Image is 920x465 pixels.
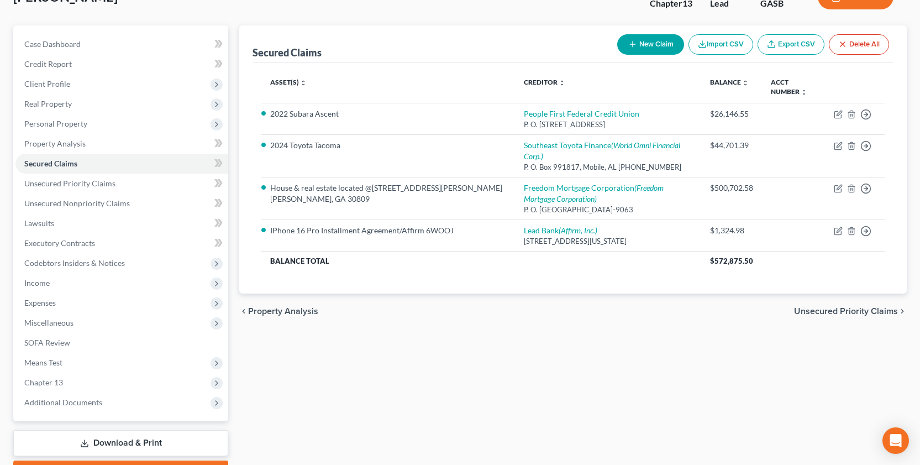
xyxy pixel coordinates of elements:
span: Additional Documents [24,398,102,407]
span: Unsecured Priority Claims [24,179,115,188]
span: Real Property [24,99,72,108]
span: Miscellaneous [24,318,73,327]
span: Expenses [24,298,56,307]
a: Credit Report [15,54,228,74]
li: IPhone 16 Pro Installment Agreement/Affirm 6WOOJ [270,225,506,236]
a: Download & Print [13,430,228,456]
span: Secured Claims [24,159,77,168]
th: Balance Total [261,251,701,271]
a: Property Analysis [15,134,228,154]
a: Secured Claims [15,154,228,174]
a: People First Federal Credit Union [524,109,639,118]
span: Codebtors Insiders & Notices [24,258,125,268]
li: 2024 Toyota Tacoma [270,140,506,151]
a: Export CSV [758,34,824,55]
span: Personal Property [24,119,87,128]
a: Executory Contracts [15,233,228,253]
div: $500,702.58 [710,182,753,194]
span: Unsecured Nonpriority Claims [24,198,130,208]
button: New Claim [617,34,684,55]
span: Chapter 13 [24,378,63,387]
li: 2022 Subara Ascent [270,108,506,119]
a: Lead Bank(Affirm, Inc.) [524,226,597,235]
i: unfold_more [559,80,565,86]
i: (Freedom Mortgage Corporation) [524,183,664,203]
i: chevron_right [898,307,907,316]
span: Client Profile [24,79,70,88]
div: Open Intercom Messenger [882,427,909,454]
div: $1,324.98 [710,225,753,236]
a: Southeast Toyota Finance(World Omni Financial Corp.) [524,140,680,161]
a: Unsecured Priority Claims [15,174,228,194]
a: Acct Number unfold_more [771,78,807,96]
div: [STREET_ADDRESS][US_STATE] [524,236,692,247]
i: (Affirm, Inc.) [559,226,597,235]
a: Asset(s) unfold_more [270,78,307,86]
i: chevron_left [239,307,248,316]
li: House & real estate located @[STREET_ADDRESS][PERSON_NAME] [PERSON_NAME], GA 30809 [270,182,506,205]
a: Freedom Mortgage Corporation(Freedom Mortgage Corporation) [524,183,664,203]
button: Import CSV [688,34,753,55]
a: Unsecured Nonpriority Claims [15,194,228,213]
button: Delete All [829,34,889,55]
button: Unsecured Priority Claims chevron_right [794,307,907,316]
div: P. O. Box 991817, Mobile, AL [PHONE_NUMBER] [524,162,692,173]
span: Property Analysis [24,139,86,148]
a: Balance unfold_more [710,78,749,86]
a: SOFA Review [15,333,228,353]
span: Unsecured Priority Claims [794,307,898,316]
span: $572,875.50 [710,257,753,265]
button: chevron_left Property Analysis [239,307,318,316]
span: Means Test [24,358,62,367]
a: Case Dashboard [15,34,228,54]
i: (World Omni Financial Corp.) [524,140,680,161]
span: Income [24,278,50,288]
div: P. O. [GEOGRAPHIC_DATA]-9063 [524,205,692,215]
div: P. O. [STREET_ADDRESS] [524,119,692,130]
div: $44,701.39 [710,140,753,151]
span: Case Dashboard [24,39,81,49]
span: Property Analysis [248,307,318,316]
span: Executory Contracts [24,238,95,248]
div: Secured Claims [253,46,322,59]
i: unfold_more [742,80,749,86]
span: Credit Report [24,59,72,69]
div: $26,146.55 [710,108,753,119]
span: Lawsuits [24,218,54,228]
a: Creditor unfold_more [524,78,565,86]
i: unfold_more [801,89,807,96]
span: SOFA Review [24,338,70,347]
i: unfold_more [300,80,307,86]
a: Lawsuits [15,213,228,233]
